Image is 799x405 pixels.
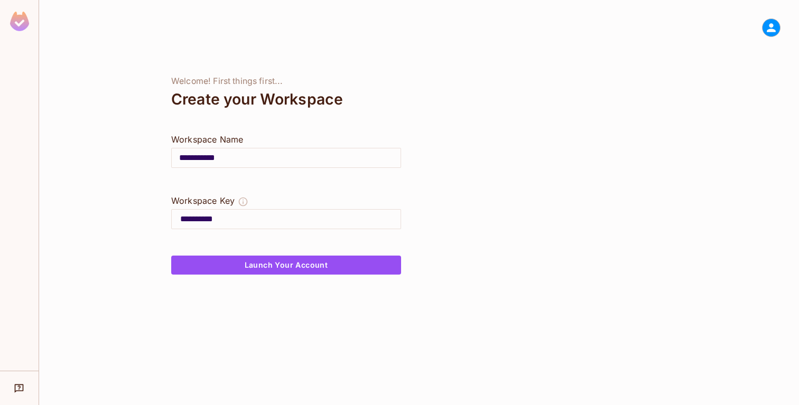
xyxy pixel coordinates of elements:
div: Workspace Name [171,133,401,146]
div: Workspace Key [171,194,235,207]
img: SReyMgAAAABJRU5ErkJggg== [10,12,29,31]
div: Help & Updates [7,378,31,399]
div: Create your Workspace [171,87,401,112]
button: Launch Your Account [171,256,401,275]
div: Welcome! First things first... [171,76,401,87]
button: The Workspace Key is unique, and serves as the identifier of your workspace. [238,194,248,209]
